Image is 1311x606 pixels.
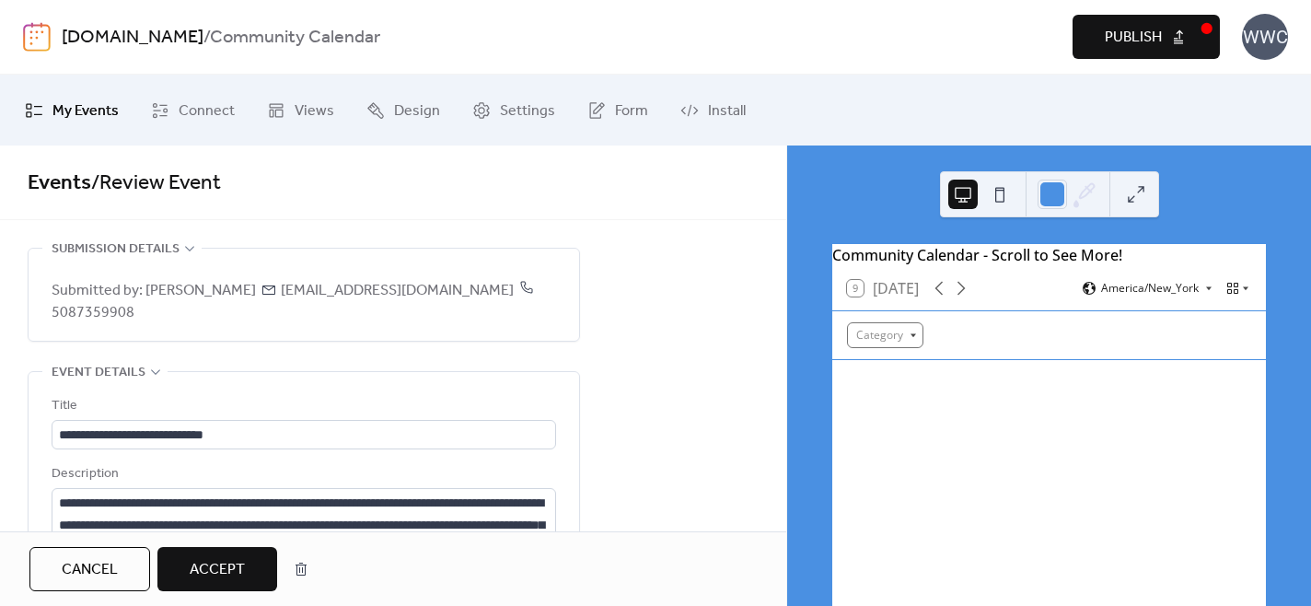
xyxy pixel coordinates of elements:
[23,22,51,52] img: logo
[203,20,210,55] b: /
[137,82,249,138] a: Connect
[458,82,569,138] a: Settings
[253,82,348,138] a: Views
[179,97,235,125] span: Connect
[52,239,180,261] span: Submission details
[11,82,133,138] a: My Events
[353,82,454,138] a: Design
[667,82,760,138] a: Install
[28,163,91,204] a: Events
[1242,14,1288,60] div: WWC
[29,547,150,591] button: Cancel
[62,559,118,581] span: Cancel
[190,559,245,581] span: Accept
[394,97,440,125] span: Design
[1101,283,1199,294] span: America/New_York
[157,547,277,591] button: Accept
[52,276,534,327] span: 5087359908
[615,97,648,125] span: Form
[574,82,662,138] a: Form
[210,20,380,55] b: Community Calendar
[62,20,203,55] a: [DOMAIN_NAME]
[91,163,221,204] span: / Review Event
[52,97,119,125] span: My Events
[500,97,555,125] span: Settings
[52,280,556,324] span: Submitted by: [PERSON_NAME] [EMAIL_ADDRESS][DOMAIN_NAME]
[52,362,145,384] span: Event details
[832,244,1266,266] div: Community Calendar - Scroll to See More!
[708,97,746,125] span: Install
[1105,27,1162,49] span: Publish
[1073,15,1220,59] button: Publish
[52,463,552,485] div: Description
[295,97,334,125] span: Views
[52,395,552,417] div: Title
